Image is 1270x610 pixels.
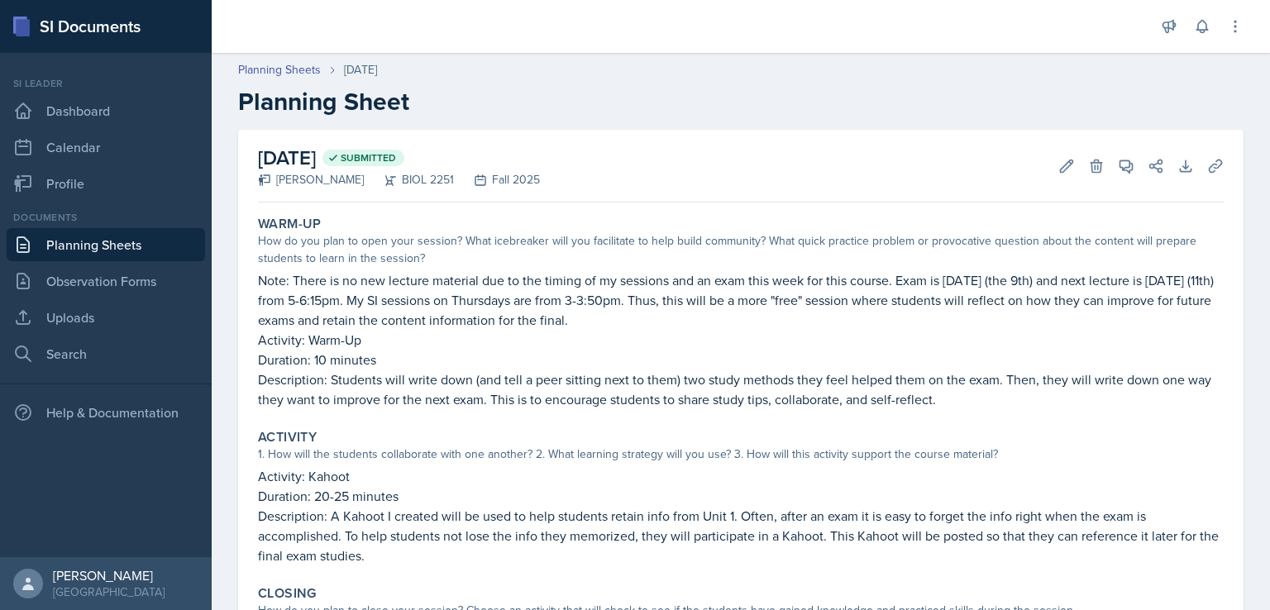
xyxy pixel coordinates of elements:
a: Uploads [7,301,205,334]
span: Submitted [341,151,396,164]
label: Activity [258,429,317,446]
div: [PERSON_NAME] [53,567,165,584]
p: Description: A Kahoot I created will be used to help students retain info from Unit 1. Often, aft... [258,506,1224,565]
h2: [DATE] [258,143,540,173]
h2: Planning Sheet [238,87,1244,117]
div: [DATE] [344,61,377,79]
a: Search [7,337,205,370]
div: How do you plan to open your session? What icebreaker will you facilitate to help build community... [258,232,1224,267]
p: Activity: Kahoot [258,466,1224,486]
div: Fall 2025 [454,171,540,188]
p: Activity: Warm-Up [258,330,1224,350]
a: Observation Forms [7,264,205,298]
a: Calendar [7,131,205,164]
div: Si leader [7,76,205,91]
label: Closing [258,585,317,602]
a: Planning Sheets [7,228,205,261]
a: Dashboard [7,94,205,127]
a: Planning Sheets [238,61,321,79]
div: [PERSON_NAME] [258,171,364,188]
a: Profile [7,167,205,200]
p: Note: There is no new lecture material due to the timing of my sessions and an exam this week for... [258,270,1224,330]
label: Warm-Up [258,216,322,232]
p: Description: Students will write down (and tell a peer sitting next to them) two study methods th... [258,369,1224,409]
div: Documents [7,210,205,225]
p: Duration: 10 minutes [258,350,1224,369]
div: BIOL 2251 [364,171,454,188]
div: 1. How will the students collaborate with one another? 2. What learning strategy will you use? 3.... [258,446,1224,463]
div: [GEOGRAPHIC_DATA] [53,584,165,600]
p: Duration: 20-25 minutes [258,486,1224,506]
div: Help & Documentation [7,396,205,429]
